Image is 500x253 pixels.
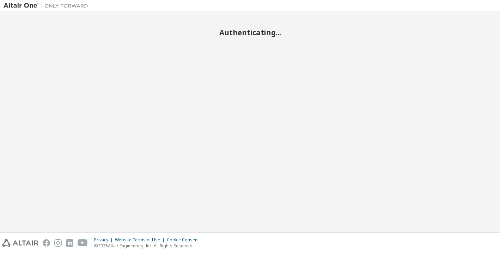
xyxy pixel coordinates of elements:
p: © 2025 Altair Engineering, Inc. All Rights Reserved. [94,243,203,249]
h2: Authenticating... [4,28,496,37]
img: facebook.svg [43,239,50,247]
img: Altair One [4,2,92,9]
div: Cookie Consent [167,237,203,243]
img: altair_logo.svg [2,239,38,247]
div: Privacy [94,237,115,243]
img: linkedin.svg [66,239,73,247]
img: instagram.svg [54,239,62,247]
div: Website Terms of Use [115,237,167,243]
img: youtube.svg [78,239,88,247]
